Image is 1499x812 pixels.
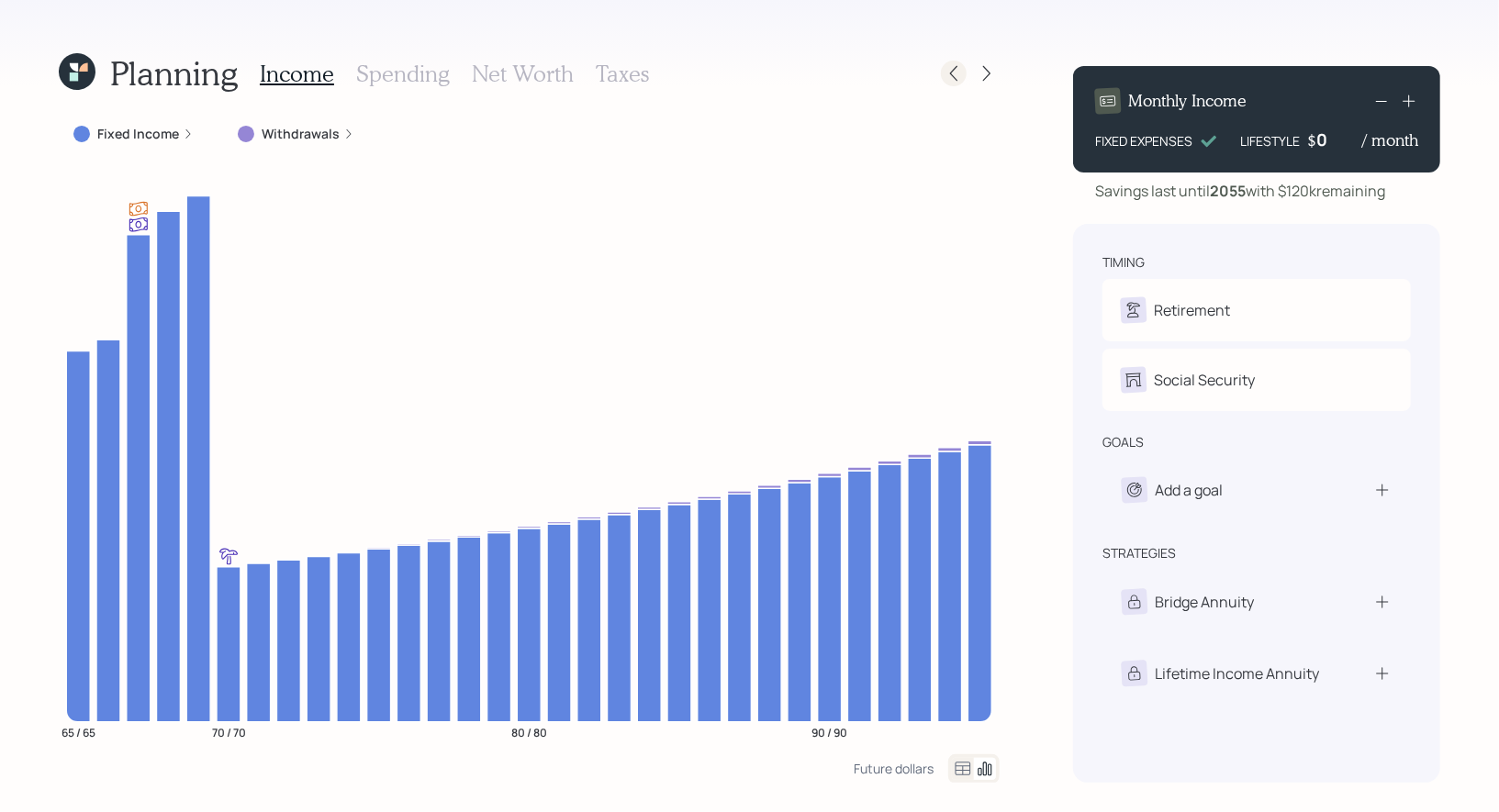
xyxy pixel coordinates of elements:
div: Social Security [1154,369,1255,391]
tspan: 70 / 70 [212,725,246,740]
h3: Net Worth [472,61,574,87]
tspan: 90 / 90 [811,725,847,740]
h4: $ [1307,130,1316,150]
label: Fixed Income [97,125,179,143]
b: 2055 [1210,181,1246,201]
div: Future dollars [854,760,934,777]
div: Retirement [1154,299,1230,321]
div: timing [1102,253,1145,272]
div: FIXED EXPENSES [1095,131,1192,150]
label: Withdrawals [262,125,340,143]
h4: Monthly Income [1128,91,1247,111]
div: goals [1102,433,1144,451]
h3: Taxes [596,61,649,87]
tspan: 80 / 80 [511,725,547,740]
div: Add a goal [1155,479,1223,501]
div: 0 [1316,128,1362,150]
div: Bridge Annuity [1155,591,1254,613]
tspan: 65 / 65 [62,725,95,740]
div: LIFESTYLE [1240,131,1300,150]
h3: Income [260,61,334,87]
div: Savings last until with $120k remaining [1095,180,1385,202]
h3: Spending [356,61,450,87]
div: strategies [1102,544,1176,562]
h4: / month [1362,130,1418,150]
div: Lifetime Income Annuity [1155,662,1319,684]
h1: Planning [110,53,238,93]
